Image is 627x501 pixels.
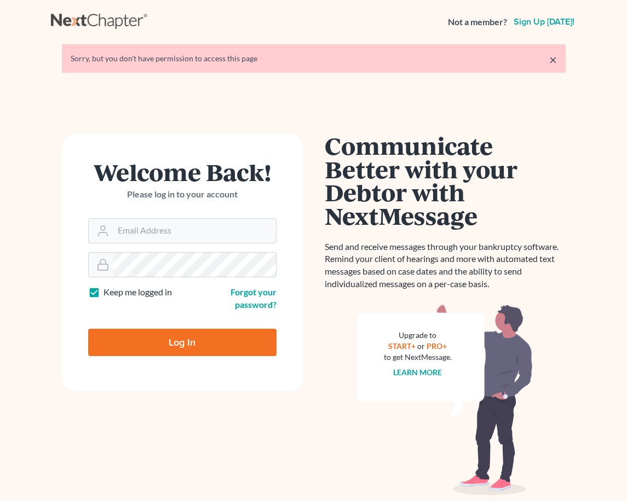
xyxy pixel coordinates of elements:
div: to get NextMessage. [384,352,452,363]
div: Sorry, but you don't have permission to access this page [71,53,557,64]
a: Forgot your password? [231,287,277,310]
h1: Welcome Back! [88,160,277,184]
p: Please log in to your account [88,188,277,201]
a: Sign up [DATE]! [511,18,577,26]
a: Learn more [393,368,442,377]
img: nextmessage_bg-59042aed3d76b12b5cd301f8e5b87938c9018125f34e5fa2b7a6b67550977c72.svg [358,304,533,495]
input: Email Address [113,219,276,243]
h1: Communicate Better with your Debtor with NextMessage [325,134,566,228]
div: Upgrade to [384,330,452,341]
strong: Not a member? [448,16,507,28]
label: Keep me logged in [103,286,172,299]
a: PRO+ [427,341,447,351]
a: × [549,53,557,66]
span: or [417,341,425,351]
a: START+ [388,341,416,351]
p: Send and receive messages through your bankruptcy software. Remind your client of hearings and mo... [325,241,566,290]
input: Log In [88,329,277,356]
